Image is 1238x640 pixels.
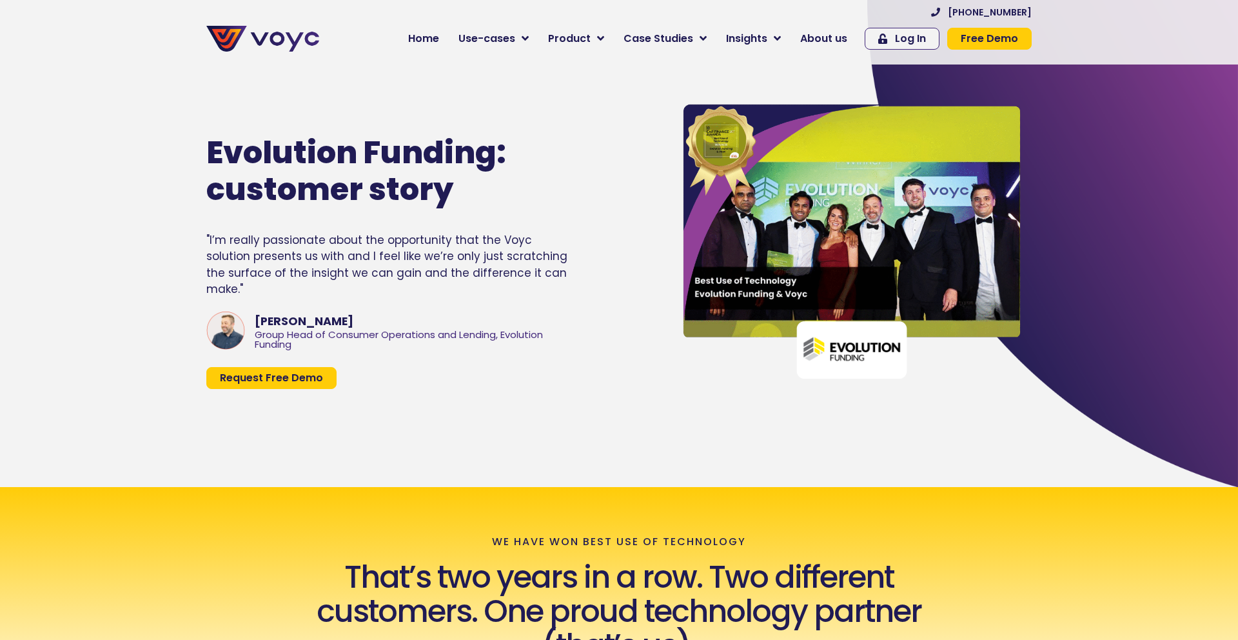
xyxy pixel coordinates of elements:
[538,26,614,52] a: Product
[548,31,591,46] span: Product
[458,31,515,46] span: Use-cases
[398,26,449,52] a: Home
[895,34,926,44] span: Log In
[206,232,575,298] div: "I’m really passionate about the opportunity that the Voyc solution presents us with and I feel l...
[220,373,323,383] span: Request Free Demo
[961,34,1018,44] span: Free Demo
[492,536,746,548] p: We Have won Best Use of Technology
[947,28,1032,50] a: Free Demo
[624,31,693,46] span: Case Studies
[791,26,857,52] a: About us
[255,330,575,350] div: Group Head of Consumer Operations and Lending, Evolution Funding
[449,26,538,52] a: Use-cases
[614,26,716,52] a: Case Studies
[206,134,553,208] h1: Evolution Funding: customer story
[865,28,939,50] a: Log In
[948,8,1032,17] span: [PHONE_NUMBER]
[408,31,439,46] span: Home
[206,26,319,52] img: voyc-full-logo
[726,31,767,46] span: Insights
[255,313,575,330] div: [PERSON_NAME]
[800,31,847,46] span: About us
[206,367,337,389] a: Request Free Demo
[716,26,791,52] a: Insights
[931,8,1032,17] a: [PHONE_NUMBER]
